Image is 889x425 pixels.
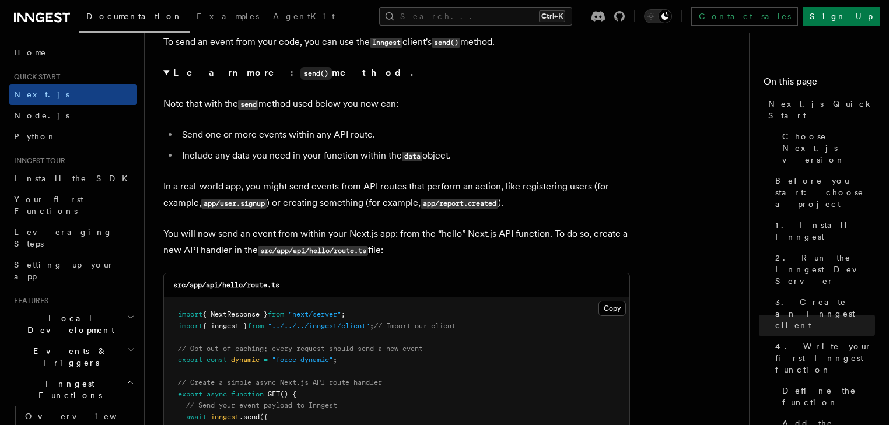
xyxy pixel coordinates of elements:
span: 2. Run the Inngest Dev Server [775,252,875,287]
a: Contact sales [691,7,798,26]
span: await [186,413,206,421]
span: Overview [25,412,145,421]
code: send() [300,67,332,80]
span: "../../../inngest/client" [268,322,370,330]
span: Node.js [14,111,69,120]
h4: On this page [764,75,875,93]
button: Search...Ctrl+K [379,7,572,26]
span: 1. Install Inngest [775,219,875,243]
li: Include any data you need in your function within the object. [178,147,630,164]
a: Python [9,126,137,147]
li: Send one or more events within any API route. [178,127,630,143]
a: Choose Next.js version [778,126,875,170]
span: { NextResponse } [202,310,268,318]
span: Inngest Functions [9,378,126,401]
span: Quick start [9,72,60,82]
a: Your first Functions [9,189,137,222]
span: { inngest } [202,322,247,330]
a: Leveraging Steps [9,222,137,254]
summary: Learn more:send()method. [163,65,630,82]
a: Setting up your app [9,254,137,287]
span: Next.js Quick Start [768,98,875,121]
span: async [206,390,227,398]
span: from [247,322,264,330]
span: from [268,310,284,318]
a: Next.js [9,84,137,105]
code: Inngest [370,38,402,48]
span: import [178,322,202,330]
strong: Learn more: method. [173,67,415,78]
p: Note that with the method used below you now can: [163,96,630,113]
span: = [264,356,268,364]
button: Inngest Functions [9,373,137,406]
a: Examples [190,3,266,31]
span: ; [370,322,374,330]
span: Choose Next.js version [782,131,875,166]
span: Events & Triggers [9,345,127,368]
span: 4. Write your first Inngest function [775,340,875,375]
span: // Opt out of caching; every request should send a new event [178,345,423,353]
code: src/app/api/hello/route.ts [173,281,279,289]
a: 3. Create an Inngest client [771,291,875,336]
a: 4. Write your first Inngest function [771,336,875,380]
span: Define the function [782,385,875,408]
span: Home [14,47,47,58]
a: Install the SDK [9,168,137,189]
span: Install the SDK [14,174,135,183]
a: Next.js Quick Start [764,93,875,126]
span: inngest [211,413,239,421]
a: Sign Up [803,7,880,26]
span: () { [280,390,296,398]
span: 3. Create an Inngest client [775,296,875,331]
span: Local Development [9,312,127,336]
code: app/user.signup [201,199,267,209]
span: AgentKit [273,12,335,21]
span: function [231,390,264,398]
span: ({ [260,413,268,421]
a: Define the function [778,380,875,413]
span: ; [333,356,337,364]
span: Inngest tour [9,156,65,166]
code: src/app/api/hello/route.ts [258,246,368,256]
span: // Send your event payload to Inngest [186,401,337,409]
p: You will now send an event from within your Next.js app: from the “hello” Next.js API function. T... [163,226,630,259]
button: Toggle dark mode [644,9,672,23]
code: app/report.created [421,199,498,209]
button: Local Development [9,308,137,340]
span: Next.js [14,90,69,99]
span: Examples [197,12,259,21]
a: Documentation [79,3,190,33]
span: Setting up your app [14,260,114,281]
span: // Create a simple async Next.js API route handler [178,378,382,387]
span: dynamic [231,356,260,364]
p: In a real-world app, you might send events from API routes that perform an action, like registeri... [163,178,630,212]
span: Leveraging Steps [14,227,113,248]
span: // Import our client [374,322,456,330]
span: Before you start: choose a project [775,175,875,210]
span: Your first Functions [14,195,83,216]
span: "next/server" [288,310,341,318]
span: import [178,310,202,318]
span: "force-dynamic" [272,356,333,364]
span: ; [341,310,345,318]
a: Home [9,42,137,63]
a: 1. Install Inngest [771,215,875,247]
kbd: Ctrl+K [539,10,565,22]
p: To send an event from your code, you can use the client's method. [163,34,630,51]
a: AgentKit [266,3,342,31]
a: Node.js [9,105,137,126]
span: export [178,356,202,364]
a: Before you start: choose a project [771,170,875,215]
span: Features [9,296,48,305]
span: GET [268,390,280,398]
span: .send [239,413,260,421]
span: Python [14,132,57,141]
span: Documentation [86,12,183,21]
code: send [238,100,258,110]
code: data [402,152,422,161]
span: const [206,356,227,364]
button: Events & Triggers [9,340,137,373]
a: 2. Run the Inngest Dev Server [771,247,875,291]
code: send() [432,38,460,48]
span: export [178,390,202,398]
